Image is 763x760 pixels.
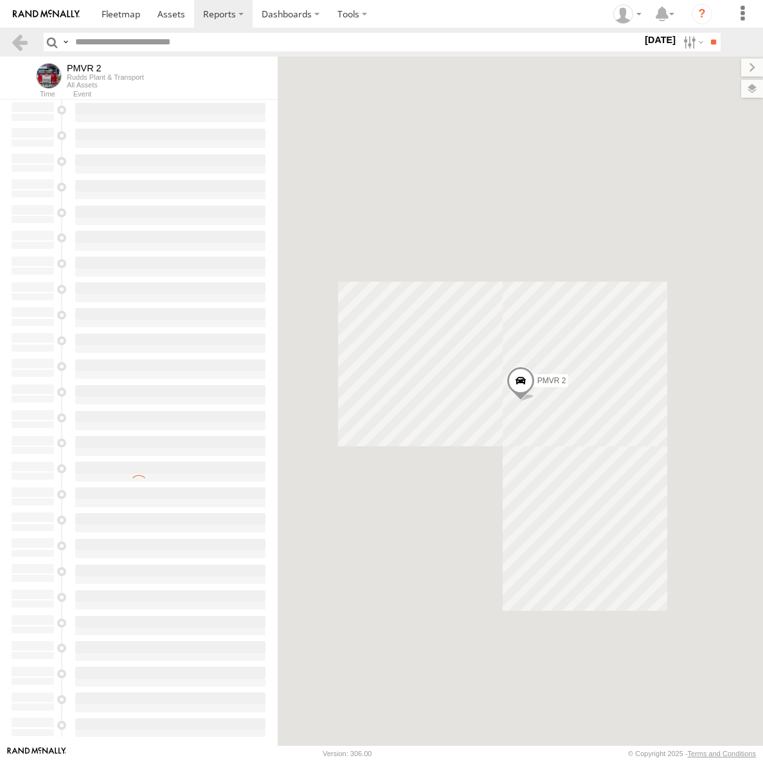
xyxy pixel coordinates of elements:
label: Search Filter Options [678,33,706,51]
div: All Assets [67,81,144,89]
a: Visit our Website [7,747,66,760]
a: Back to previous Page [10,33,29,51]
a: Terms and Conditions [688,750,756,757]
label: Search Query [60,33,71,51]
div: PMVR 2 - View Asset History [67,63,144,73]
div: Rudds Plant & Transport [67,73,144,81]
img: rand-logo.svg [13,10,80,19]
span: PMVR 2 [537,376,566,385]
div: © Copyright 2025 - [628,750,756,757]
div: Version: 306.00 [323,750,372,757]
i: ? [692,4,712,24]
div: Michael Rudd [609,5,646,24]
label: [DATE] [642,33,678,47]
div: Time [10,91,55,98]
div: Event [73,91,278,98]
